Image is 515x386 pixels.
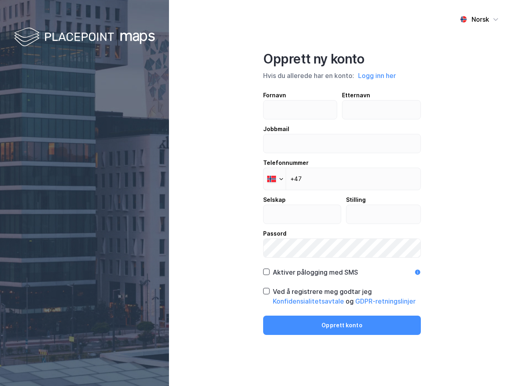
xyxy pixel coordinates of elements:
[263,158,421,168] div: Telefonnummer
[14,26,155,49] img: logo-white.f07954bde2210d2a523dddb988cd2aa7.svg
[356,70,398,81] button: Logg inn her
[264,168,286,190] div: Norway: + 47
[263,90,337,100] div: Fornavn
[475,347,515,386] iframe: Chat Widget
[472,14,489,24] div: Norsk
[263,70,421,81] div: Hvis du allerede har en konto:
[273,287,421,306] div: Ved å registrere meg godtar jeg og
[263,316,421,335] button: Opprett konto
[346,195,421,205] div: Stilling
[273,267,358,277] div: Aktiver pålogging med SMS
[263,51,421,67] div: Opprett ny konto
[263,124,421,134] div: Jobbmail
[263,168,421,190] input: Telefonnummer
[263,229,421,238] div: Passord
[342,90,421,100] div: Etternavn
[263,195,341,205] div: Selskap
